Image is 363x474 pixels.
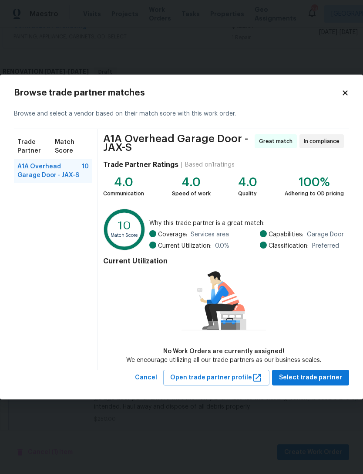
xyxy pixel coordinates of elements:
[111,232,138,237] text: Match Score
[279,372,342,383] span: Select trade partner
[259,137,296,146] span: Great match
[158,230,187,239] span: Coverage:
[191,230,229,239] span: Services area
[285,178,344,187] div: 100%
[172,178,211,187] div: 4.0
[158,242,212,250] span: Current Utilization:
[307,230,344,239] span: Garage Door
[269,242,309,250] span: Classification:
[14,89,341,97] h2: Browse trade partner matches
[238,189,257,198] div: Quality
[135,372,157,383] span: Cancel
[238,178,257,187] div: 4.0
[103,189,144,198] div: Communication
[172,189,211,198] div: Speed of work
[103,257,344,266] h4: Current Utilization
[103,178,144,187] div: 4.0
[149,219,344,228] span: Why this trade partner is a great match:
[131,370,161,386] button: Cancel
[272,370,349,386] button: Select trade partner
[17,138,55,155] span: Trade Partner
[178,160,185,169] div: |
[312,242,339,250] span: Preferred
[285,189,344,198] div: Adhering to OD pricing
[118,220,131,232] text: 10
[269,230,303,239] span: Capabilities:
[103,160,178,169] h4: Trade Partner Ratings
[14,99,349,129] div: Browse and select a vendor based on their match score with this work order.
[55,138,89,155] span: Match Score
[163,370,269,386] button: Open trade partner profile
[82,162,89,180] span: 10
[185,160,235,169] div: Based on 1 ratings
[103,134,252,152] span: A1A Overhead Garage Door - JAX-S
[215,242,229,250] span: 0.0 %
[126,356,321,365] div: We encourage utilizing all our trade partners as our business scales.
[17,162,82,180] span: A1A Overhead Garage Door - JAX-S
[126,347,321,356] div: No Work Orders are currently assigned!
[304,137,343,146] span: In compliance
[170,372,262,383] span: Open trade partner profile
